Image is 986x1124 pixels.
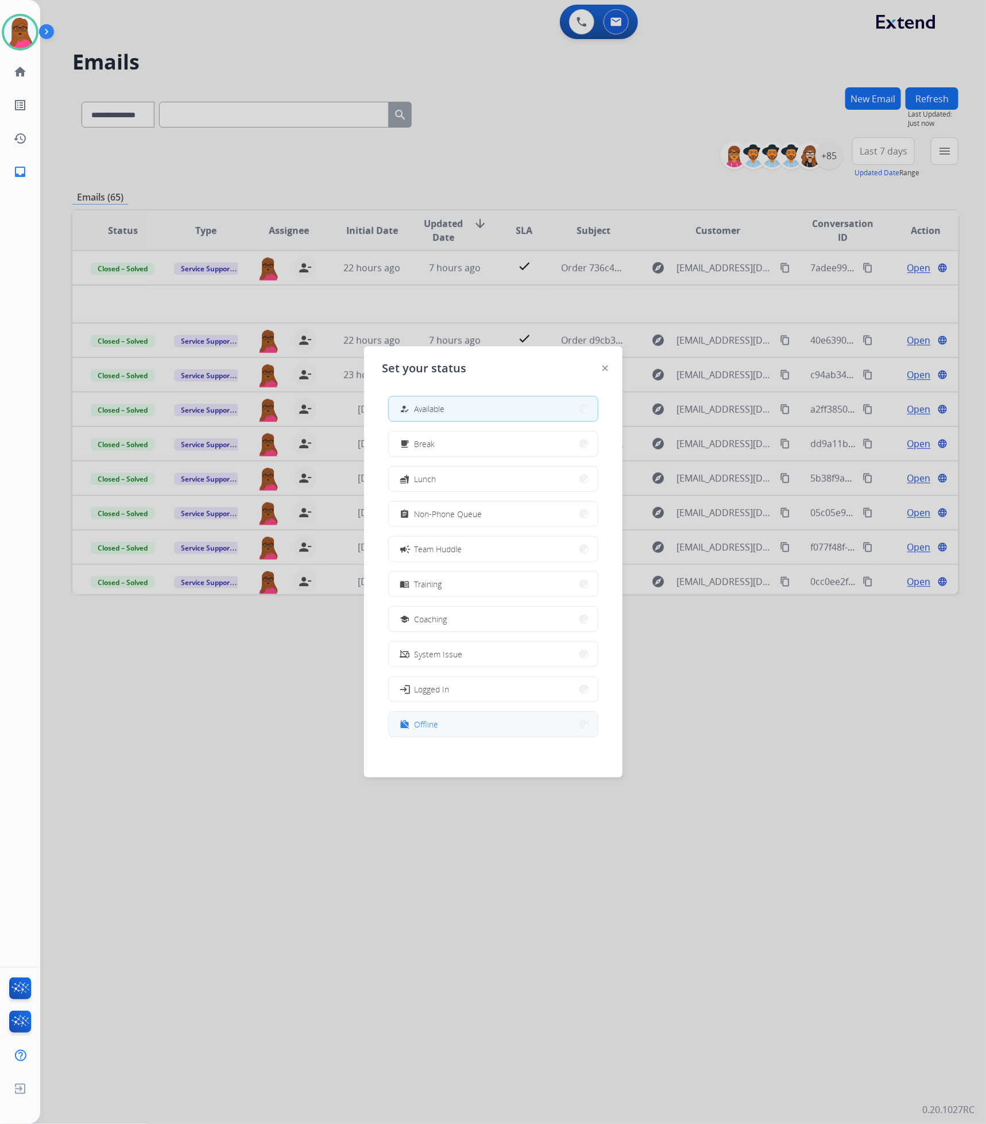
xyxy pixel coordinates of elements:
[400,404,409,414] mat-icon: how_to_reg
[400,509,409,519] mat-icon: assignment
[400,649,409,659] mat-icon: phonelink_off
[399,683,410,695] mat-icon: login
[415,473,436,485] span: Lunch
[389,432,598,456] button: Break
[389,467,598,491] button: Lunch
[389,572,598,596] button: Training
[415,718,439,730] span: Offline
[13,132,27,145] mat-icon: history
[400,614,409,624] mat-icon: school
[389,397,598,421] button: Available
[415,403,445,415] span: Available
[922,1103,975,1117] p: 0.20.1027RC
[400,474,409,484] mat-icon: fastfood
[13,165,27,179] mat-icon: inbox
[389,677,598,702] button: Logged In
[602,365,608,371] img: close-button
[382,360,467,376] span: Set your status
[389,712,598,737] button: Offline
[415,613,447,625] span: Coaching
[4,16,36,48] img: avatar
[415,578,442,590] span: Training
[415,683,450,695] span: Logged In
[400,439,409,449] mat-icon: free_breakfast
[389,537,598,561] button: Team Huddle
[13,65,27,79] mat-icon: home
[415,543,462,555] span: Team Huddle
[399,543,410,555] mat-icon: campaign
[389,607,598,632] button: Coaching
[415,648,463,660] span: System Issue
[415,438,435,450] span: Break
[389,502,598,526] button: Non-Phone Queue
[400,579,409,589] mat-icon: menu_book
[400,719,409,729] mat-icon: work_off
[13,98,27,112] mat-icon: list_alt
[389,642,598,667] button: System Issue
[415,508,482,520] span: Non-Phone Queue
